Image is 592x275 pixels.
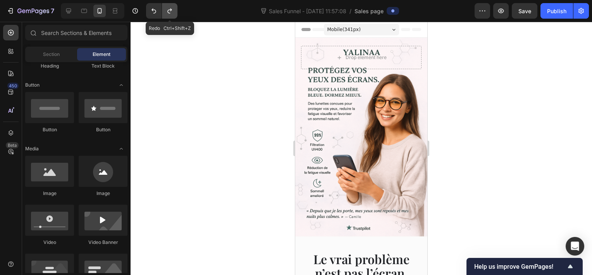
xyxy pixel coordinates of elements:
[512,3,537,19] button: Save
[6,142,19,148] div: Beta
[25,82,40,89] span: Button
[51,6,54,16] p: 7
[25,239,74,246] div: Video
[518,8,531,14] span: Save
[25,145,39,152] span: Media
[474,263,566,270] span: Help us improve GemPages!
[79,190,127,197] div: Image
[267,7,348,15] span: Sales Funnel - [DATE] 11:57:08
[79,239,127,246] div: Video Banner
[146,3,177,19] div: Undo/Redo
[25,190,74,197] div: Image
[474,262,575,271] button: Show survey - Help us improve GemPages!
[540,3,573,19] button: Publish
[566,237,584,256] div: Open Intercom Messenger
[93,51,110,58] span: Element
[355,7,384,15] span: Sales page
[547,7,566,15] div: Publish
[25,63,74,70] div: Heading
[295,22,427,275] iframe: Design area
[25,126,74,133] div: Button
[79,126,127,133] div: Button
[7,83,19,89] div: 450
[43,51,60,58] span: Section
[349,7,351,15] span: /
[25,25,127,40] input: Search Sections & Elements
[3,3,58,19] button: 7
[115,79,127,91] span: Toggle open
[79,63,127,70] div: Text Block
[115,143,127,155] span: Toggle open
